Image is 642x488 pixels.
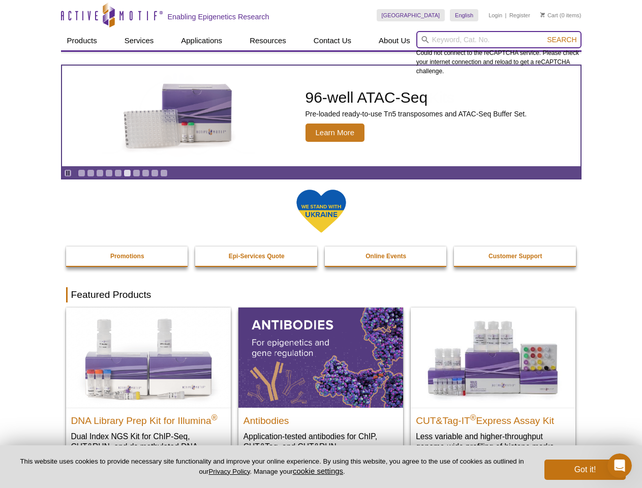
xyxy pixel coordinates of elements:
a: Online Events [325,247,448,266]
div: Could not connect to the reCAPTCHA service. Please check your internet connection and reload to g... [416,31,582,76]
p: Application-tested antibodies for ChIP, CUT&Tag, and CUT&RUN. [243,431,398,452]
a: Register [509,12,530,19]
h2: DNA Library Prep Kit for Illumina [71,411,226,426]
article: 96-well ATAC-Seq [62,66,580,166]
li: (0 items) [540,9,582,21]
a: Customer Support [454,247,577,266]
a: Resources [243,31,292,50]
p: Pre-loaded ready-to-use Tn5 transposomes and ATAC-Seq Buffer Set. [305,109,527,118]
p: Dual Index NGS Kit for ChIP-Seq, CUT&RUN, and ds methylated DNA assays. [71,431,226,462]
a: Contact Us [308,31,357,50]
a: Go to slide 10 [160,169,168,177]
a: Applications [175,31,228,50]
img: Active Motif Kit photo [115,78,242,154]
span: Search [547,36,576,44]
strong: Epi-Services Quote [229,253,285,260]
img: Your Cart [540,12,545,17]
a: Go to slide 8 [142,169,149,177]
strong: Online Events [365,253,406,260]
iframe: Intercom live chat [607,453,632,478]
p: This website uses cookies to provide necessary site functionality and improve your online experie... [16,457,528,476]
p: Less variable and higher-throughput genome-wide profiling of histone marks​. [416,431,570,452]
a: DNA Library Prep Kit for Illumina DNA Library Prep Kit for Illumina® Dual Index NGS Kit for ChIP-... [66,308,231,472]
strong: Promotions [110,253,144,260]
a: Toggle autoplay [64,169,72,177]
a: CUT&Tag-IT® Express Assay Kit CUT&Tag-IT®Express Assay Kit Less variable and higher-throughput ge... [411,308,575,462]
sup: ® [470,413,476,421]
a: Promotions [66,247,189,266]
button: cookie settings [293,467,343,475]
a: Go to slide 1 [78,169,85,177]
a: Go to slide 2 [87,169,95,177]
span: Learn More [305,124,365,142]
a: Go to slide 3 [96,169,104,177]
a: Epi-Services Quote [195,247,318,266]
img: DNA Library Prep Kit for Illumina [66,308,231,407]
h2: Featured Products [66,287,576,302]
sup: ® [211,413,218,421]
h2: Antibodies [243,411,398,426]
button: Search [544,35,579,44]
a: Active Motif Kit photo 96-well ATAC-Seq Pre-loaded ready-to-use Tn5 transposomes and ATAC-Seq Buf... [62,66,580,166]
strong: Customer Support [488,253,542,260]
a: Go to slide 4 [105,169,113,177]
a: English [450,9,478,21]
a: Go to slide 7 [133,169,140,177]
h2: CUT&Tag-IT Express Assay Kit [416,411,570,426]
a: Cart [540,12,558,19]
h2: Enabling Epigenetics Research [168,12,269,21]
a: Privacy Policy [208,468,250,475]
a: Go to slide 5 [114,169,122,177]
li: | [505,9,507,21]
h2: 96-well ATAC-Seq [305,90,527,105]
a: Go to slide 9 [151,169,159,177]
img: All Antibodies [238,308,403,407]
a: Login [488,12,502,19]
a: About Us [373,31,416,50]
a: Products [61,31,103,50]
button: Got it! [544,460,626,480]
a: All Antibodies Antibodies Application-tested antibodies for ChIP, CUT&Tag, and CUT&RUN. [238,308,403,462]
a: Services [118,31,160,50]
input: Keyword, Cat. No. [416,31,582,48]
a: Go to slide 6 [124,169,131,177]
img: CUT&Tag-IT® Express Assay Kit [411,308,575,407]
a: [GEOGRAPHIC_DATA] [377,9,445,21]
img: We Stand With Ukraine [296,189,347,234]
